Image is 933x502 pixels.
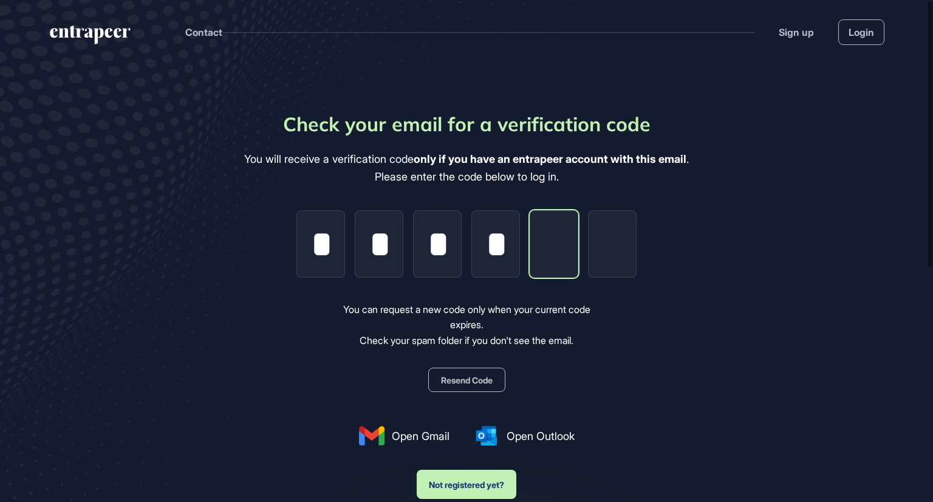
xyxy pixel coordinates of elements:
[417,458,516,499] a: Not registered yet?
[779,25,814,40] a: Sign up
[326,302,607,349] div: You can request a new code only when your current code expires. Check your spam folder if you don...
[417,470,516,499] button: Not registered yet?
[838,19,884,45] a: Login
[428,368,505,392] button: Resend Code
[283,109,651,139] div: Check your email for a verification code
[392,428,449,444] span: Open Gmail
[244,151,689,186] div: You will receive a verification code . Please enter the code below to log in.
[185,24,222,40] button: Contact
[474,426,575,445] a: Open Outlook
[414,153,686,165] b: only if you have an entrapeer account with this email
[359,426,449,445] a: Open Gmail
[507,428,575,444] span: Open Outlook
[49,26,132,49] a: entrapeer-logo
